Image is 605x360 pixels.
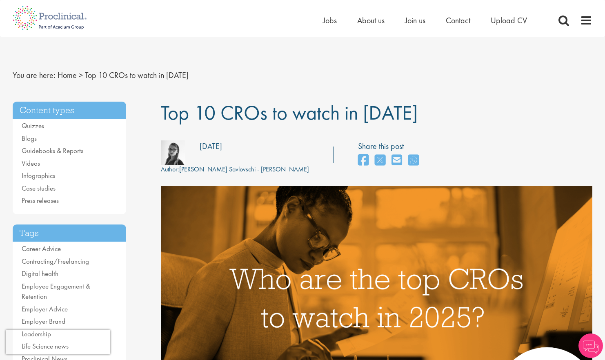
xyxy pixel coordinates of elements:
[13,70,56,80] span: You are here:
[357,15,385,26] a: About us
[22,171,55,180] a: Infographics
[391,152,402,169] a: share on email
[161,165,309,174] div: [PERSON_NAME] Savlovschi - [PERSON_NAME]
[22,121,44,130] a: Quizzes
[13,102,126,119] h3: Content types
[578,333,603,358] img: Chatbot
[22,282,90,301] a: Employee Engagement & Retention
[22,257,89,266] a: Contracting/Freelancing
[358,140,423,152] label: Share this post
[22,184,56,193] a: Case studies
[22,196,59,205] a: Press releases
[22,159,40,168] a: Videos
[323,15,337,26] a: Jobs
[358,152,369,169] a: share on facebook
[408,152,419,169] a: share on whats app
[6,330,110,354] iframe: reCAPTCHA
[85,70,189,80] span: Top 10 CROs to watch in [DATE]
[375,152,385,169] a: share on twitter
[13,224,126,242] h3: Tags
[161,165,179,173] span: Author:
[491,15,527,26] a: Upload CV
[58,70,77,80] a: breadcrumb link
[22,244,61,253] a: Career Advice
[22,329,51,338] a: Leadership
[22,134,37,143] a: Blogs
[22,317,65,326] a: Employer Brand
[79,70,83,80] span: >
[22,304,68,313] a: Employer Advice
[200,140,222,152] div: [DATE]
[22,269,58,278] a: Digital health
[446,15,470,26] a: Contact
[161,100,418,126] span: Top 10 CROs to watch in [DATE]
[161,140,185,165] img: fff6768c-7d58-4950-025b-08d63f9598ee
[22,146,83,155] a: Guidebooks & Reports
[405,15,425,26] a: Join us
